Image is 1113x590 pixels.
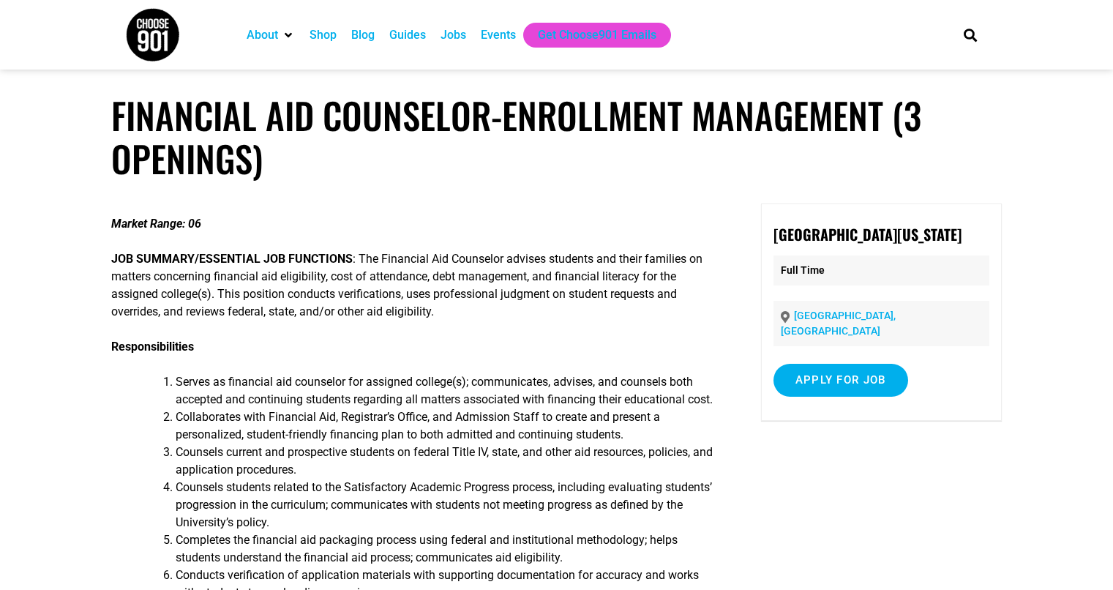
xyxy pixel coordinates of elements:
input: Apply for job [773,364,908,397]
div: About [239,23,302,48]
strong: Market Range: 06 [111,217,201,231]
a: Events [481,26,516,44]
strong: Responsibilities [111,340,194,354]
a: Shop [310,26,337,44]
strong: JOB SUMMARY/ESSENTIAL JOB FUNCTIONS [111,252,353,266]
li: Collaborates with Financial Aid, Registrar’s Office, and Admission Staff to create and present a ... [176,408,716,444]
li: Counsels students related to the Satisfactory Academic Progress process, including evaluating stu... [176,479,716,531]
strong: [GEOGRAPHIC_DATA][US_STATE] [773,223,962,245]
p: Full Time [773,255,989,285]
a: [GEOGRAPHIC_DATA], [GEOGRAPHIC_DATA] [781,310,896,337]
div: Search [958,23,982,47]
a: Jobs [441,26,466,44]
a: Get Choose901 Emails [538,26,656,44]
p: : The Financial Aid Counselor advises students and their families on matters concerning financial... [111,250,716,321]
li: Completes the financial aid packaging process using federal and institutional methodology; helps ... [176,531,716,567]
nav: Main nav [239,23,939,48]
h1: Financial Aid Counselor-Enrollment Management (3 Openings) [111,94,1002,180]
li: Serves as financial aid counselor for assigned college(s); communicates, advises, and counsels bo... [176,373,716,408]
a: Guides [389,26,426,44]
a: About [247,26,278,44]
a: Blog [351,26,375,44]
li: Counsels current and prospective students on federal Title IV, state, and other aid resources, po... [176,444,716,479]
